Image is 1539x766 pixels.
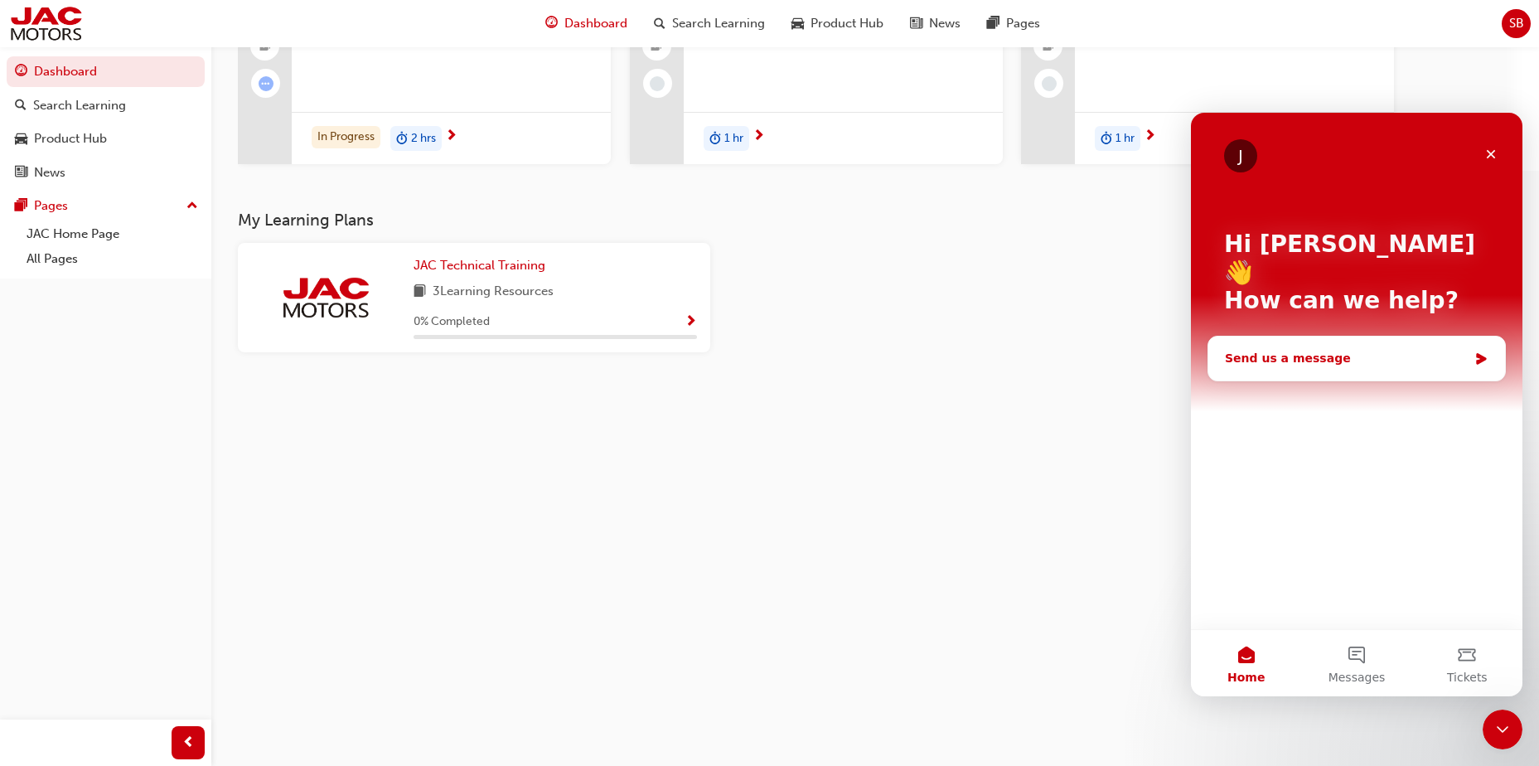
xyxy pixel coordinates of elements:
span: prev-icon [182,733,195,754]
span: guage-icon [545,13,558,34]
div: Search Learning [33,96,126,115]
span: SB [1509,14,1524,33]
span: 3 Learning Resources [433,282,554,303]
img: jac-portal [280,275,371,320]
span: Show Progress [685,315,697,330]
span: learningRecordVerb_ATTEMPT-icon [259,76,273,91]
a: All Pages [20,246,205,272]
a: News [7,158,205,188]
a: Product Hub [7,124,205,154]
div: News [34,163,65,182]
span: search-icon [654,13,665,34]
a: Dashboard [7,56,205,87]
a: Search Learning [7,90,205,121]
span: book-icon [414,282,426,303]
a: news-iconNews [897,7,974,41]
div: Product Hub [34,129,107,148]
button: Pages [7,191,205,221]
div: In Progress [312,126,380,148]
iframe: Intercom live chat [1191,113,1522,696]
span: next-icon [753,129,765,144]
span: 2 hrs [411,129,436,148]
h3: My Learning Plans [238,211,1196,230]
span: 0 % Completed [414,313,490,332]
a: JAC Technical Training [414,256,552,275]
span: up-icon [186,196,198,217]
span: Product Hub [811,14,883,33]
span: next-icon [445,129,457,144]
span: pages-icon [987,13,999,34]
iframe: Intercom live chat [1483,710,1522,749]
a: JAC Home Page [20,221,205,247]
span: duration-icon [1101,128,1112,149]
button: SB [1502,9,1531,38]
span: learningRecordVerb_NONE-icon [650,76,665,91]
span: car-icon [791,13,804,34]
span: search-icon [15,99,27,114]
span: 1 hr [724,129,743,148]
span: Pages [1006,14,1040,33]
a: guage-iconDashboard [532,7,641,41]
span: 1 hr [1116,129,1135,148]
span: pages-icon [15,199,27,214]
span: Search Learning [672,14,765,33]
span: News [929,14,961,33]
a: search-iconSearch Learning [641,7,778,41]
img: jac-portal [8,5,84,42]
span: duration-icon [396,128,408,149]
div: Pages [34,196,68,216]
span: Dashboard [564,14,627,33]
a: car-iconProduct Hub [778,7,897,41]
a: pages-iconPages [974,7,1053,41]
button: DashboardSearch LearningProduct HubNews [7,53,205,191]
span: news-icon [15,166,27,181]
span: car-icon [15,132,27,147]
span: guage-icon [15,65,27,80]
span: duration-icon [709,128,721,149]
span: next-icon [1144,129,1156,144]
span: JAC Technical Training [414,258,545,273]
span: learningRecordVerb_NONE-icon [1042,76,1057,91]
span: news-icon [910,13,922,34]
button: Show Progress [685,312,697,332]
